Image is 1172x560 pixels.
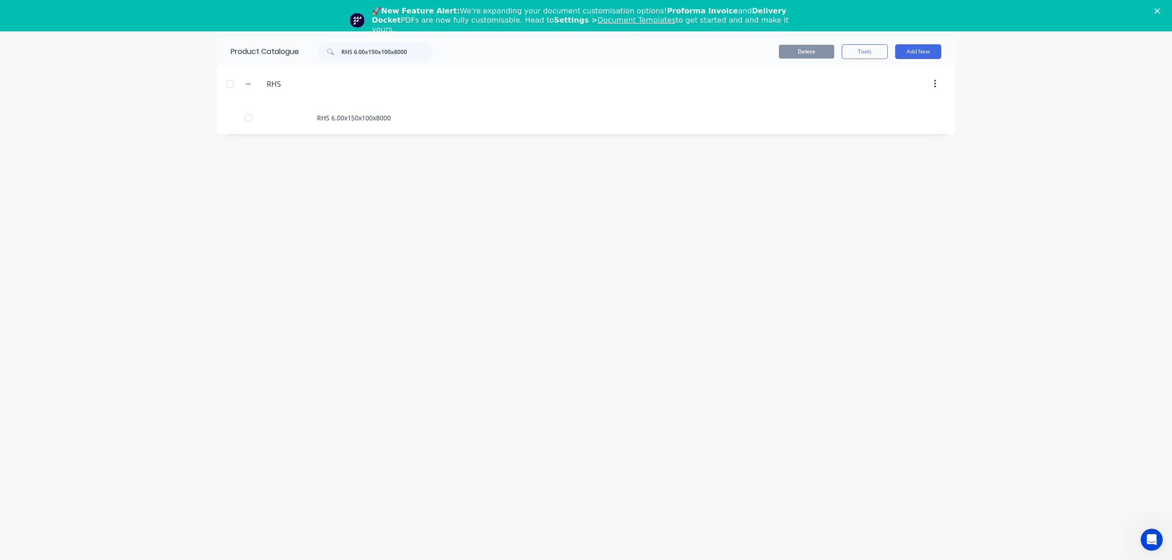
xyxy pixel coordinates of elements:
[554,16,676,24] b: Settings >
[779,45,834,59] button: Delete
[350,13,365,28] img: Profile image for Team
[372,6,786,24] b: Delivery Docket
[217,101,955,134] div: RHS 6.00x150x100x8000
[842,44,888,59] button: Tools
[598,16,676,24] a: Document Templates
[381,6,460,15] b: New Feature Alert:
[895,44,941,59] button: Add New
[1154,8,1164,14] div: Close
[1141,529,1163,551] iframe: Intercom live chat
[341,42,433,61] input: Search...
[667,6,738,15] b: Proforma Invoice
[267,78,377,89] input: Enter category name
[217,37,299,66] div: Product Catalogue
[372,6,807,34] div: 🚀 We're expanding your document customisation options! and PDFs are now fully customisable. Head ...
